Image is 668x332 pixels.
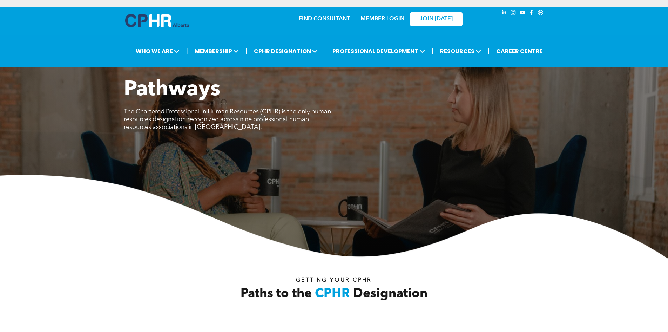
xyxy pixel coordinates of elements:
[438,45,483,58] span: RESOURCES
[330,45,427,58] span: PROFESSIONAL DEVELOPMENT
[245,44,247,58] li: |
[134,45,182,58] span: WHO WE ARE
[186,44,188,58] li: |
[252,45,320,58] span: CPHR DESIGNATION
[241,288,312,300] span: Paths to the
[528,9,535,18] a: facebook
[510,9,517,18] a: instagram
[494,45,545,58] a: CAREER CENTRE
[420,16,453,22] span: JOIN [DATE]
[353,288,427,300] span: Designation
[299,16,350,22] a: FIND CONSULTANT
[124,109,331,130] span: The Chartered Professional in Human Resources (CPHR) is the only human resources designation reco...
[193,45,241,58] span: MEMBERSHIP
[519,9,526,18] a: youtube
[124,79,220,100] span: Pathways
[315,288,350,300] span: CPHR
[410,12,463,26] a: JOIN [DATE]
[500,9,508,18] a: linkedin
[324,44,326,58] li: |
[360,16,404,22] a: MEMBER LOGIN
[125,14,189,27] img: A blue and white logo for cp alberta
[296,278,372,283] span: Getting your Cphr
[537,9,545,18] a: Social network
[488,44,490,58] li: |
[432,44,433,58] li: |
